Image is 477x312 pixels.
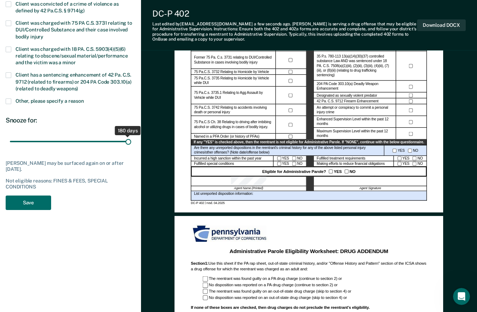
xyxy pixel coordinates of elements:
img: PDOC Logo [191,224,270,244]
div: Are there any unreported dispositions in the reentrant's criminal history for any of the above li... [191,145,384,156]
div: The reentrant was found guilty on an out-of-state drug charge (skip to section 4) or [203,289,427,294]
div: Agent Signature [314,186,427,191]
label: An attempt or conspiracy to commit a personal injury crime [317,106,393,115]
label: Enhanced Supervision Level within the past 12 months [317,118,393,127]
div: Use this sheet if the PA rap sheet, out-of-state criminal history, and/or "Offense History and Pa... [191,261,427,272]
span: Client was charged with 75 PA C.S. 3731 relating to DUI/Controlled Substance and their case invol... [16,20,132,39]
div: Incurred a high sanction within the past year [191,156,273,161]
div: No disposition was reported on a PA drug charge (continue to section 2) or [203,283,427,288]
label: Named in a PFA Order (or history of PFAs) [194,134,259,139]
iframe: Intercom live chat [453,288,470,305]
div: Last edited by [EMAIL_ADDRESS][DOMAIN_NAME] . [PERSON_NAME] is serving a drug offense that may be... [152,22,417,42]
span: Client has a sentencing enhancement of 42 Pa. C.S. 9712 (related to firearms) or 204 PA Code 303.... [16,72,132,91]
span: Other, please specify a reason [16,98,84,104]
div: Agent Name (Printed) [191,186,306,191]
span: Client was charged with 18 PA. C.S. 5903(4)(5)(6) relating to obscene/sexual material/performance... [16,46,128,65]
div: If any "YES" is checked above, then the reentrant is not eligible for Administrative Parole. If "... [191,140,427,145]
div: The reentrant was found guilty on a PA drug charge (continue to section 2) or [203,276,427,282]
div: Eligible for Administrative Parole? YES NO [191,167,427,176]
div: YES NO [274,161,307,167]
div: Fulfilled special conditions [191,161,273,167]
label: 75 Pa.C.S. 3732 Relating to Homicide by Vehicle [194,70,269,74]
label: Maximum Supervision Level within the past 12 months [317,129,393,139]
label: Former 75 Pa. C.s. 3731 relating to DUI/Controlled Substance in cases involving bodily injury [194,56,273,65]
b: Section 1 : [191,261,208,266]
div: DC-P 402 | rvsd. 04.2025 [191,201,427,205]
label: 75 Pa.C.S Ch. 38 Relating to driving after imbibing alcohol or utilizing drugs in cases of bodily... [194,120,273,130]
label: 75 Pa.C.S. 3735 Relating to Homicide by Vehicle while DUI [194,76,273,86]
div: Snooze for: [6,116,135,124]
div: Administrative Parole Eligibility Worksheet: DRUG ADDENDUM [195,248,423,255]
div: DC-P 402 [152,8,417,19]
label: 75 Pa.C.S. 3742 Relating to accidents involving death or personal injury [194,106,273,115]
label: 42 Pa. C.S. 9712 Firearm Enhancement [317,99,379,104]
div: YES NO [394,161,427,167]
label: 204 PA Code 303.10(a) Deadly Weapon Enhancement [317,82,393,92]
button: Save [6,196,51,210]
div: 180 days [115,126,141,135]
div: Making efforts to reduce financial obligations [314,161,394,167]
div: YES NO [274,156,307,161]
div: YES NO [394,156,427,161]
span: Client was convicted of a crime of violence as defined by 42 Pa.C.S. § 9714(g) [16,1,119,13]
label: 75 Pa.C.s. 3735.1 Relating to Agg Assault by Vehicle while DUI [194,91,273,101]
div: Fulfilled treatment requirements [314,156,394,161]
label: 35 P.s. 780-113 13(a)(14)(30)(37) controlled substance Law AND was sentenced under 18 PA. C.S. 75... [317,54,393,78]
div: Not eligible reasons: FINES & FEES, SPECIAL CONDITIONS [6,178,135,190]
div: YES NO [385,145,427,156]
div: List unreported disposition information: [191,191,427,201]
div: No disposition was reported on an out-of-state drug charge (skip to section 4) or [203,295,427,300]
button: Download DOCX [417,19,466,31]
div: [PERSON_NAME] may be surfaced again on or after [DATE]. [6,160,135,172]
div: If none of these boxes are checked, then drug charges do not preclude the reentrant's eligibility. [191,305,427,310]
label: Designated as sexually violent predator [317,93,377,98]
span: a few seconds ago [254,22,290,26]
